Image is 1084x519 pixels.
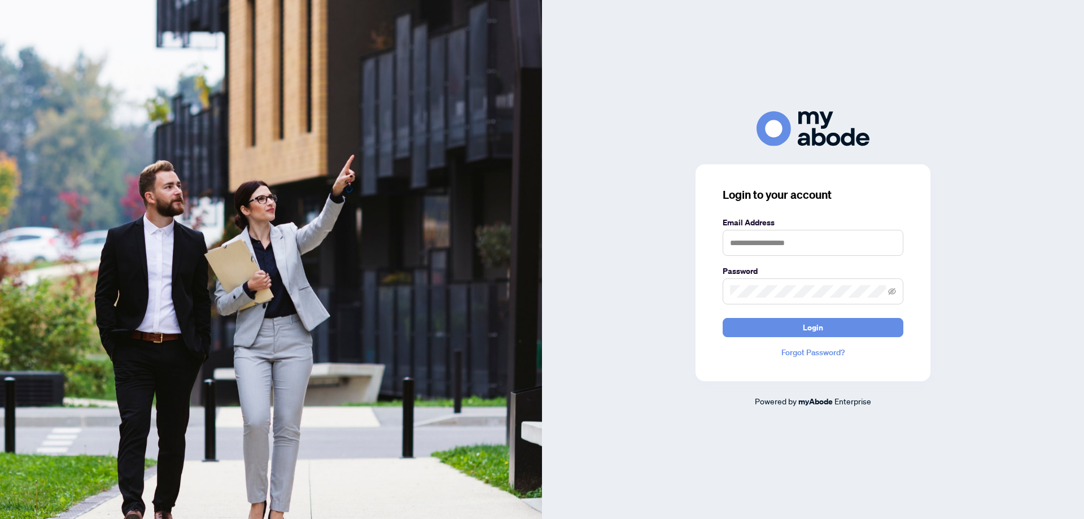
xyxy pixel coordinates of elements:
[723,318,903,337] button: Login
[798,395,833,408] a: myAbode
[723,216,903,229] label: Email Address
[888,287,896,295] span: eye-invisible
[757,111,869,146] img: ma-logo
[803,319,823,337] span: Login
[723,346,903,359] a: Forgot Password?
[834,396,871,406] span: Enterprise
[723,187,903,203] h3: Login to your account
[755,396,797,406] span: Powered by
[723,265,903,277] label: Password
